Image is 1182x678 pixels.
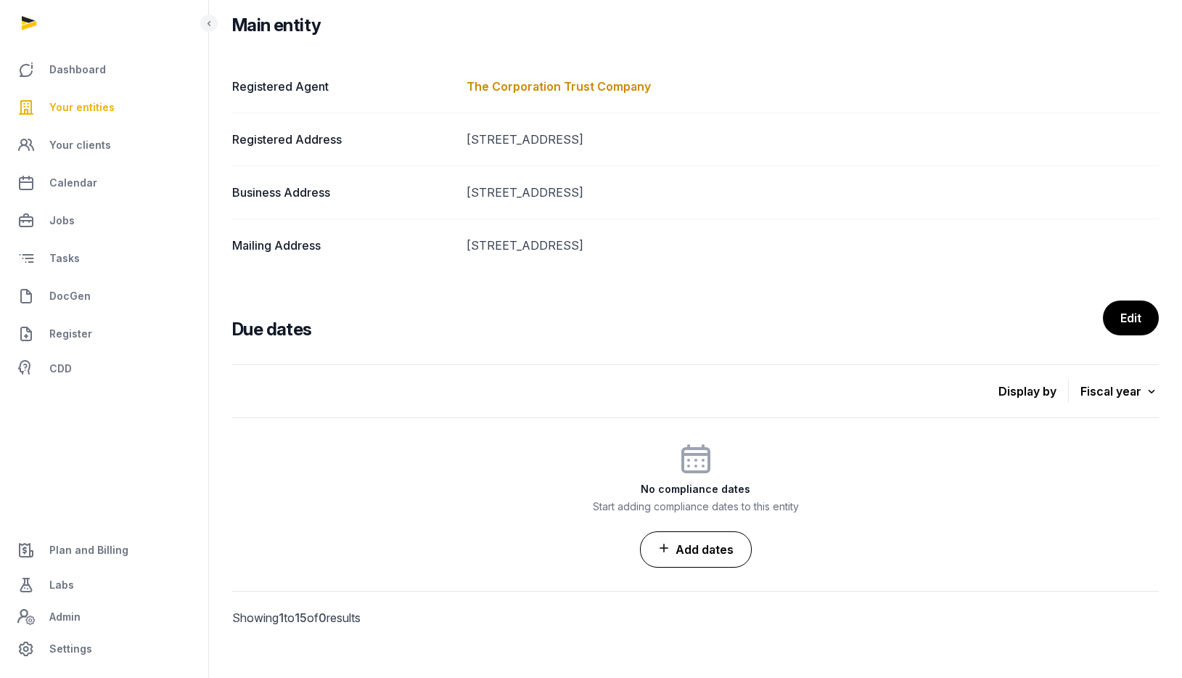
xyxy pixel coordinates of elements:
[467,237,1159,254] dd: [STREET_ADDRESS]
[232,499,1159,514] p: Start adding compliance dates to this entity
[12,533,197,568] a: Plan and Billing
[49,250,80,267] span: Tasks
[49,325,92,343] span: Register
[295,610,307,625] span: 15
[232,184,455,201] dt: Business Address
[12,90,197,125] a: Your entities
[467,184,1159,201] dd: [STREET_ADDRESS]
[12,354,197,383] a: CDD
[49,174,97,192] span: Calendar
[49,136,111,154] span: Your clients
[232,237,455,254] dt: Mailing Address
[232,592,446,644] p: Showing to of results
[12,241,197,276] a: Tasks
[49,287,91,305] span: DocGen
[467,79,651,94] a: The Corporation Trust Company
[232,78,455,95] dt: Registered Agent
[49,576,74,594] span: Labs
[319,610,327,625] span: 0
[49,212,75,229] span: Jobs
[12,52,197,87] a: Dashboard
[49,99,115,116] span: Your entities
[232,482,1159,497] h3: No compliance dates
[1103,301,1159,335] a: Edit
[49,640,92,658] span: Settings
[49,360,72,377] span: CDD
[12,316,197,351] a: Register
[232,14,321,37] h3: Main entity
[12,166,197,200] a: Calendar
[49,542,128,559] span: Plan and Billing
[232,131,455,148] dt: Registered Address
[1080,381,1159,401] div: Fiscal year
[49,608,81,626] span: Admin
[640,531,752,568] a: Add dates
[12,568,197,603] a: Labs
[49,61,106,78] span: Dashboard
[279,610,284,625] span: 1
[12,603,197,632] a: Admin
[232,318,312,341] h3: Due dates
[12,632,197,666] a: Settings
[12,128,197,163] a: Your clients
[998,380,1069,403] p: Display by
[12,279,197,314] a: DocGen
[12,203,197,238] a: Jobs
[467,131,1159,148] dd: [STREET_ADDRESS]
